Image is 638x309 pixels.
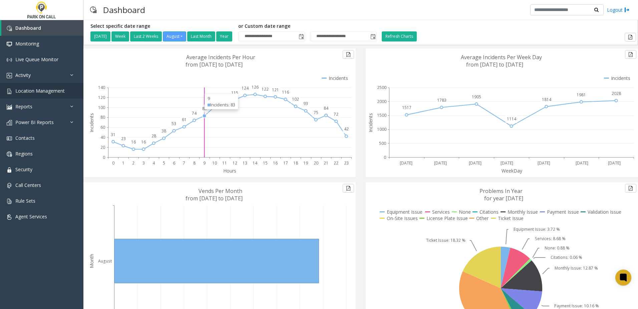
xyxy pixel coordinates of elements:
[7,151,12,157] img: 'icon'
[324,160,328,166] text: 21
[576,160,588,166] text: [DATE]
[324,105,329,111] text: 84
[142,160,145,166] text: 3
[314,110,318,115] text: 75
[624,6,630,13] img: logout
[186,61,243,68] text: from [DATE] to [DATE]
[377,112,386,118] text: 1500
[502,168,523,174] text: WeekDay
[273,160,278,166] text: 16
[162,128,166,134] text: 38
[577,92,586,98] text: 1981
[292,96,299,102] text: 102
[7,73,12,78] img: 'icon'
[1,20,83,36] a: Dashboard
[283,160,288,166] text: 17
[542,97,552,102] text: 1814
[377,126,386,132] text: 1000
[7,41,12,47] img: 'icon'
[187,31,215,41] button: Last Month
[252,84,259,90] text: 126
[484,195,523,202] text: for year [DATE]
[216,31,232,41] button: Year
[130,31,162,41] button: Last 2 Weeks
[98,258,112,264] text: August
[7,183,12,188] img: 'icon'
[344,126,349,132] text: 42
[607,6,630,13] a: Logout
[343,50,354,59] button: Export to pdf
[7,26,12,31] img: 'icon'
[253,160,258,166] text: 14
[7,104,12,110] img: 'icon'
[15,213,47,220] span: Agent Services
[382,31,417,41] button: Refresh Charts
[15,56,58,63] span: Live Queue Monitor
[98,85,105,90] text: 140
[238,23,377,29] h5: or Custom date range
[7,199,12,204] img: 'icon'
[172,121,176,126] text: 53
[186,54,255,61] text: Average Incidents Per Hour
[402,105,411,110] text: 1517
[293,160,298,166] text: 18
[100,124,105,130] text: 60
[367,113,374,132] text: Incidents
[262,86,269,92] text: 122
[625,184,636,193] button: Export to pdf
[122,160,124,166] text: 1
[183,160,185,166] text: 7
[612,91,621,96] text: 2028
[15,88,65,94] span: Location Management
[243,160,247,166] text: 13
[263,160,268,166] text: 15
[15,135,35,141] span: Contacts
[152,160,155,166] text: 4
[90,2,96,18] img: pageIcon
[98,105,105,110] text: 100
[7,57,12,63] img: 'icon'
[7,214,12,220] img: 'icon'
[384,154,386,160] text: 0
[625,33,636,41] button: Export to pdf
[545,245,570,251] text: None: 0.88 %
[202,106,207,111] text: 83
[625,50,636,59] button: Export to pdf
[501,160,513,166] text: [DATE]
[163,160,165,166] text: 5
[303,160,308,166] text: 19
[222,160,227,166] text: 11
[466,61,523,68] text: from [DATE] to [DATE]
[199,187,242,195] text: Vends Per Month
[182,117,187,122] text: 61
[15,150,33,157] span: Regions
[90,23,233,29] h5: Select specific date range
[377,85,386,90] text: 2500
[507,116,517,122] text: 1114
[88,113,95,132] text: Incidents
[193,160,196,166] text: 8
[7,167,12,173] img: 'icon'
[7,136,12,141] img: 'icon'
[212,160,217,166] text: 10
[231,90,238,96] text: 115
[131,139,136,145] text: 16
[98,95,105,100] text: 120
[112,160,114,166] text: 0
[7,89,12,94] img: 'icon'
[334,111,338,117] text: 72
[379,140,386,146] text: 500
[90,31,110,41] button: [DATE]
[163,31,186,41] button: August
[151,133,156,139] text: 28
[15,103,32,110] span: Reports
[242,85,249,91] text: 124
[173,160,175,166] text: 6
[608,160,621,166] text: [DATE]
[282,89,289,95] text: 116
[551,254,582,260] text: Citations: 0.06 %
[7,120,12,125] img: 'icon'
[472,94,481,100] text: 1905
[461,54,542,61] text: Average Incidents Per Week Day
[100,134,105,140] text: 40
